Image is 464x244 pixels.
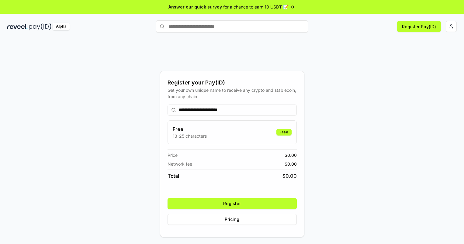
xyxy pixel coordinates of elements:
[168,161,192,167] span: Network fee
[173,125,207,133] h3: Free
[168,152,178,158] span: Price
[223,4,288,10] span: for a chance to earn 10 USDT 📝
[168,87,297,100] div: Get your own unique name to receive any crypto and stablecoin, from any chain
[168,198,297,209] button: Register
[168,214,297,225] button: Pricing
[168,78,297,87] div: Register your Pay(ID)
[276,129,292,136] div: Free
[168,172,179,180] span: Total
[173,133,207,139] p: 13-25 characters
[29,23,51,30] img: pay_id
[53,23,70,30] div: Alpha
[285,161,297,167] span: $ 0.00
[285,152,297,158] span: $ 0.00
[7,23,28,30] img: reveel_dark
[168,4,222,10] span: Answer our quick survey
[282,172,297,180] span: $ 0.00
[397,21,441,32] button: Register Pay(ID)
